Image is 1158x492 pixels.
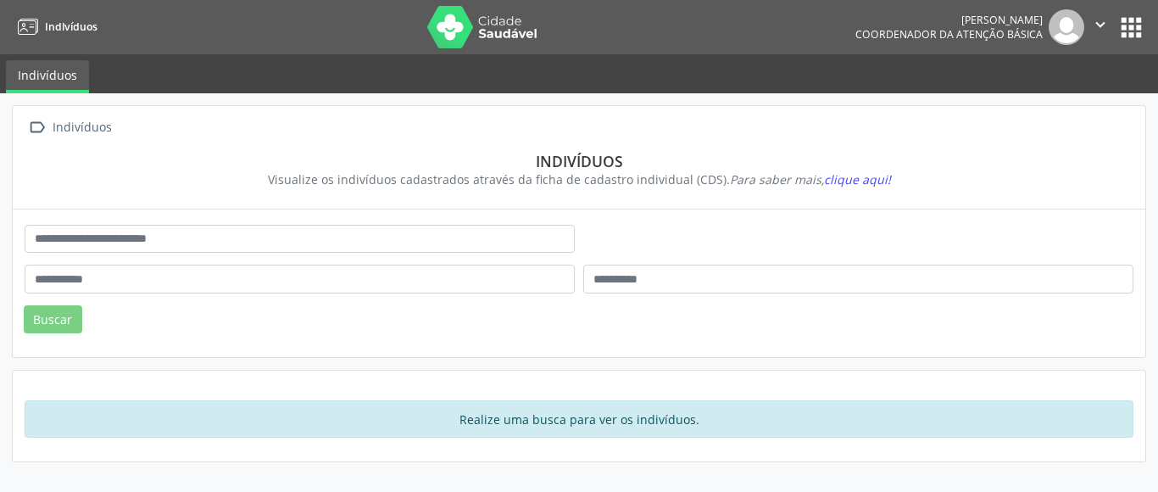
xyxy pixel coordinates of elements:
div: Indivíduos [49,115,114,140]
div: Indivíduos [36,152,1122,171]
button: apps [1116,13,1146,42]
span: Coordenador da Atenção Básica [855,27,1043,42]
img: img [1049,9,1084,45]
span: clique aqui! [824,171,891,187]
a: Indivíduos [6,60,89,93]
a:  Indivíduos [25,115,114,140]
i:  [1091,15,1110,34]
div: [PERSON_NAME] [855,13,1043,27]
button:  [1084,9,1116,45]
div: Visualize os indivíduos cadastrados através da ficha de cadastro individual (CDS). [36,171,1122,188]
i:  [25,115,49,140]
span: Indivíduos [45,20,97,34]
button: Buscar [24,305,82,334]
i: Para saber mais, [730,171,891,187]
a: Indivíduos [12,13,97,41]
div: Realize uma busca para ver os indivíduos. [25,400,1133,438]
